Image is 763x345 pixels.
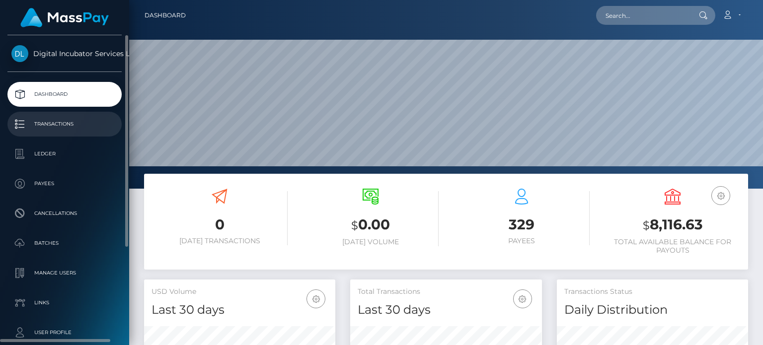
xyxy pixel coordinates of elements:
a: Manage Users [7,261,122,285]
h3: 329 [454,215,590,234]
p: Ledger [11,146,118,161]
a: Cancellations [7,201,122,226]
h4: Daily Distribution [564,301,741,319]
p: Cancellations [11,206,118,221]
a: Dashboard [7,82,122,107]
a: Batches [7,231,122,256]
p: Batches [11,236,118,251]
a: Links [7,290,122,315]
p: Transactions [11,117,118,132]
p: Payees [11,176,118,191]
input: Search... [596,6,689,25]
a: Ledger [7,141,122,166]
p: Links [11,295,118,310]
h6: Total Available Balance for Payouts [605,238,741,255]
a: Dashboard [145,5,186,26]
a: Payees [7,171,122,196]
h6: Payees [454,237,590,245]
h3: 0 [152,215,288,234]
img: MassPay Logo [20,8,109,27]
a: User Profile [7,320,122,345]
h4: Last 30 days [358,301,534,319]
h6: [DATE] Volume [303,238,439,246]
h5: Total Transactions [358,287,534,297]
h5: Transactions Status [564,287,741,297]
h3: 0.00 [303,215,439,235]
p: Dashboard [11,87,118,102]
p: User Profile [11,325,118,340]
h3: 8,116.63 [605,215,741,235]
h4: Last 30 days [152,301,328,319]
h5: USD Volume [152,287,328,297]
p: Manage Users [11,266,118,280]
h6: [DATE] Transactions [152,237,288,245]
span: Digital Incubator Services Limited [7,49,122,58]
img: Digital Incubator Services Limited [11,45,28,62]
small: $ [351,218,358,232]
a: Transactions [7,112,122,137]
small: $ [643,218,650,232]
